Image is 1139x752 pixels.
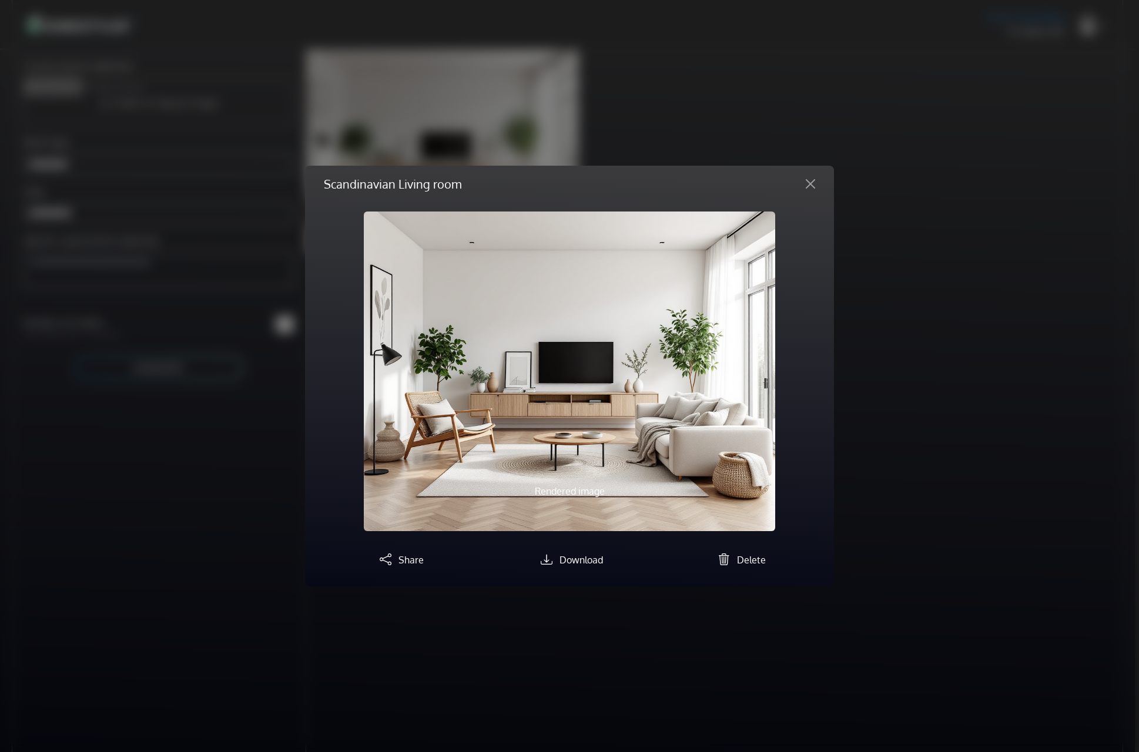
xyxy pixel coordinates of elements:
span: Download [560,554,603,566]
p: Rendered image [426,484,713,498]
a: Download [536,554,603,566]
button: Delete [713,550,766,568]
img: homestyler-20250921-1-4ileh1.jpg [364,211,775,531]
a: Share [375,554,424,566]
h5: Scandinavian Living room [324,175,461,193]
span: Delete [737,554,766,566]
span: Share [398,554,424,566]
button: Close [796,174,825,193]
